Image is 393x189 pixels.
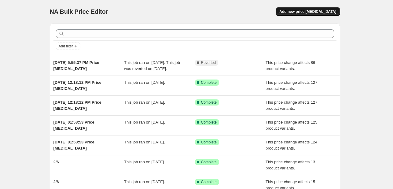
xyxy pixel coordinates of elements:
span: 2/6 [53,180,59,184]
span: This price change affects 13 product variants. [266,160,315,170]
span: This job ran on [DATE]. [124,180,165,184]
span: Reverted [201,60,216,65]
span: [DATE] 12:18:12 PM Price [MEDICAL_DATA] [53,80,101,91]
span: This price change affects 127 product variants. [266,80,318,91]
button: Add new price [MEDICAL_DATA] [276,7,340,16]
span: Complete [201,100,217,105]
span: [DATE] 01:53:53 Price [MEDICAL_DATA] [53,140,94,150]
span: Complete [201,180,217,184]
span: This job ran on [DATE]. [124,140,165,144]
span: This job ran on [DATE]. [124,120,165,124]
span: [DATE] 01:53:53 Price [MEDICAL_DATA] [53,120,94,131]
span: [DATE] 5:55:37 PM Price [MEDICAL_DATA] [53,60,99,71]
span: Add filter [59,44,73,49]
span: NA Bulk Price Editor [50,8,108,15]
span: This job ran on [DATE]. This job was reverted on [DATE]. [124,60,180,71]
span: Complete [201,140,217,145]
span: This price change affects 86 product variants. [266,60,315,71]
span: Complete [201,80,217,85]
span: This price change affects 124 product variants. [266,140,318,150]
span: This price change affects 125 product variants. [266,120,318,131]
button: Add filter [56,43,80,50]
span: This job ran on [DATE]. [124,100,165,105]
span: This price change affects 127 product variants. [266,100,318,111]
span: Complete [201,160,217,165]
span: Add new price [MEDICAL_DATA] [279,9,336,14]
span: This job ran on [DATE]. [124,80,165,85]
span: This job ran on [DATE]. [124,160,165,164]
span: [DATE] 12:18:12 PM Price [MEDICAL_DATA] [53,100,101,111]
span: 2/6 [53,160,59,164]
span: Complete [201,120,217,125]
